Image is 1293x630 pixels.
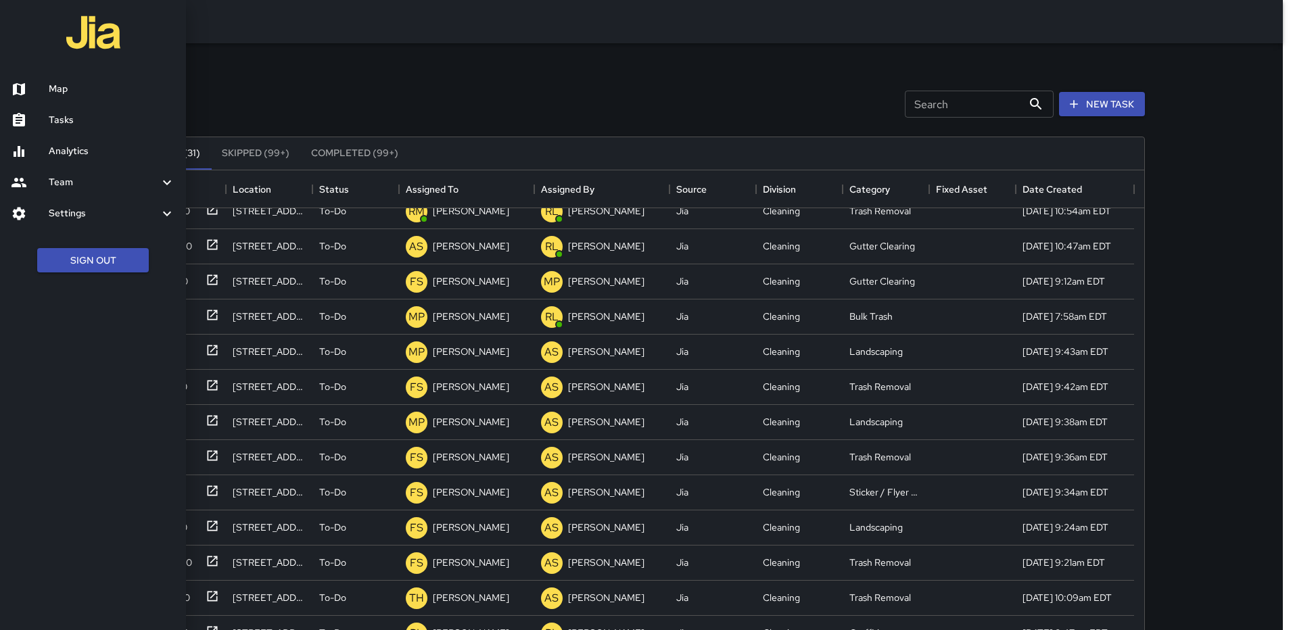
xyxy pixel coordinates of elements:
button: Sign Out [37,248,149,273]
h6: Settings [49,206,159,221]
h6: Tasks [49,113,175,128]
img: jia-logo [66,5,120,59]
h6: Team [49,175,159,190]
h6: Analytics [49,144,175,159]
h6: Map [49,82,175,97]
